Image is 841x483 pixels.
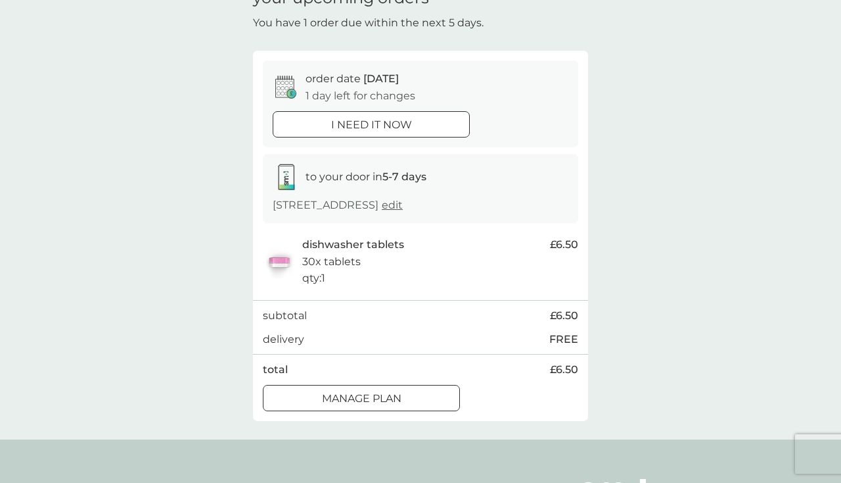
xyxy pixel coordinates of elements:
[273,197,403,214] p: [STREET_ADDRESS]
[549,331,578,348] p: FREE
[382,170,426,183] strong: 5-7 days
[550,307,578,324] span: £6.50
[302,253,361,270] p: 30x tablets
[306,70,399,88] p: order date
[363,72,399,85] span: [DATE]
[263,385,460,411] button: Manage plan
[322,390,401,407] p: Manage plan
[382,199,403,211] a: edit
[263,331,304,348] p: delivery
[273,111,470,138] button: i need it now
[550,236,578,253] span: £6.50
[306,88,415,105] p: 1 day left for changes
[253,14,484,32] p: You have 1 order due within the next 5 days.
[302,236,404,253] p: dishwasher tablets
[306,170,426,183] span: to your door in
[302,270,325,287] p: qty : 1
[331,116,412,134] p: i need it now
[263,307,307,324] p: subtotal
[550,361,578,378] span: £6.50
[263,361,288,378] p: total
